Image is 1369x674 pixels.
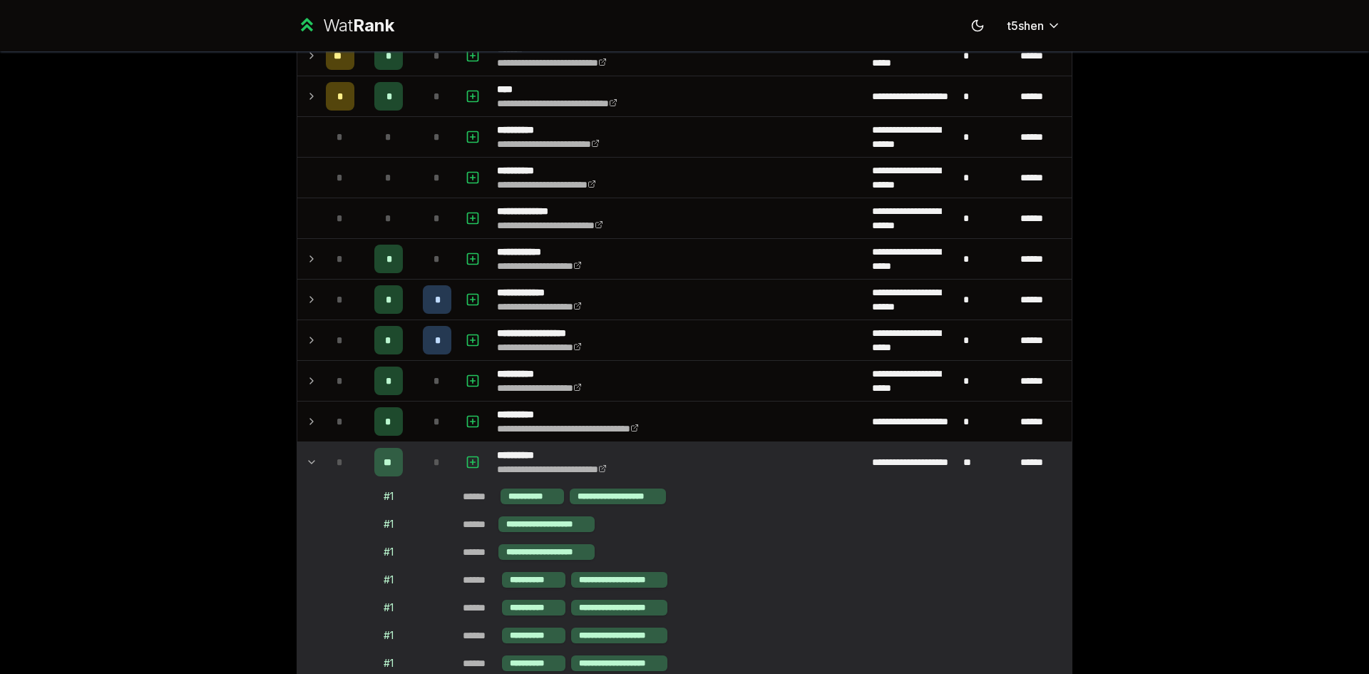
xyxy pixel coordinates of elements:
button: t5shen [996,13,1072,39]
div: # 1 [384,489,394,504]
div: # 1 [384,628,394,643]
span: Rank [353,15,394,36]
a: WatRank [297,14,394,37]
div: # 1 [384,656,394,670]
div: # 1 [384,573,394,587]
div: # 1 [384,517,394,531]
span: t5shen [1007,17,1044,34]
div: # 1 [384,545,394,559]
div: Wat [323,14,394,37]
div: # 1 [384,601,394,615]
